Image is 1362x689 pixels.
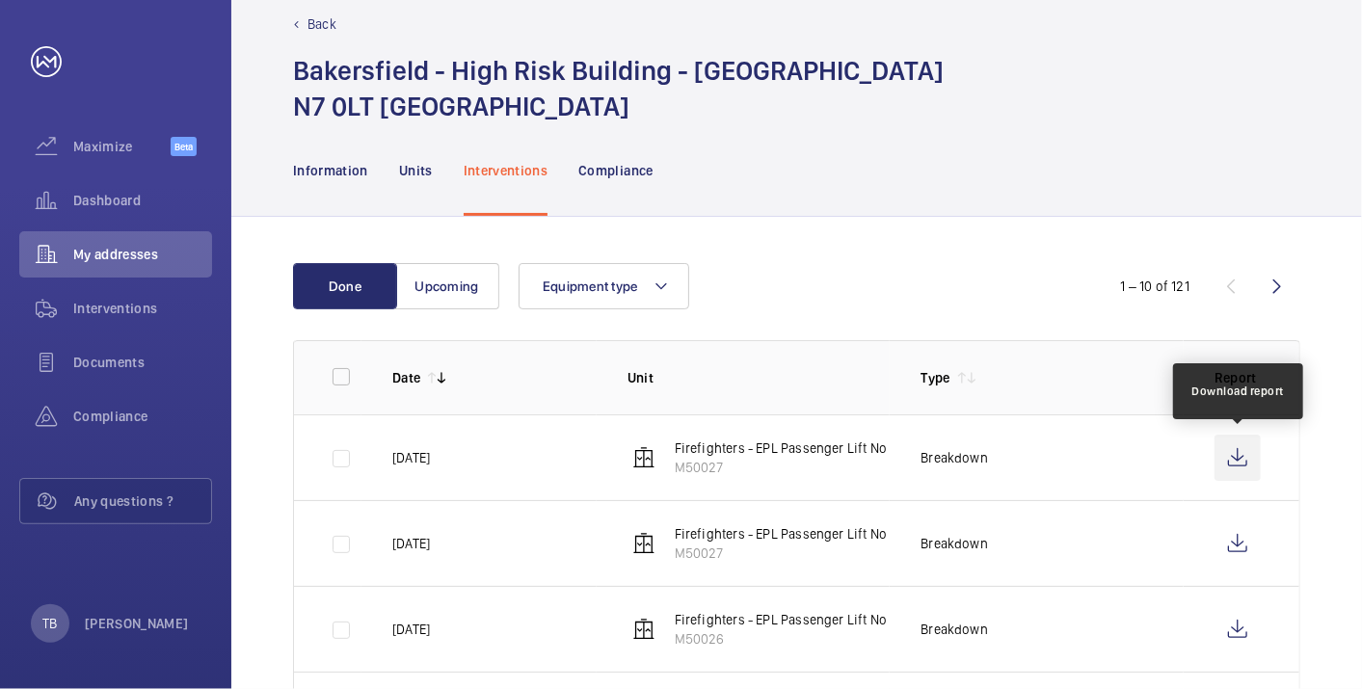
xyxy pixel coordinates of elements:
[1121,277,1189,296] div: 1 – 10 of 121
[578,161,654,180] p: Compliance
[675,524,898,543] p: Firefighters - EPL Passenger Lift No 2
[628,368,891,387] p: Unit
[632,618,655,641] img: elevator.svg
[675,610,895,629] p: Firefighters - EPL Passenger Lift No 1
[632,532,655,555] img: elevator.svg
[1192,383,1285,400] div: Download report
[519,263,689,309] button: Equipment type
[921,620,988,639] p: Breakdown
[543,278,638,294] span: Equipment type
[675,438,898,458] p: Firefighters - EPL Passenger Lift No 2
[392,368,420,387] p: Date
[73,299,212,318] span: Interventions
[632,446,655,469] img: elevator.svg
[73,407,212,426] span: Compliance
[921,448,988,467] p: Breakdown
[73,191,212,210] span: Dashboard
[399,161,433,180] p: Units
[73,245,212,264] span: My addresses
[171,137,197,156] span: Beta
[675,543,898,563] p: M50027
[392,448,430,467] p: [DATE]
[293,161,368,180] p: Information
[392,534,430,553] p: [DATE]
[293,263,397,309] button: Done
[74,491,211,511] span: Any questions ?
[921,534,988,553] p: Breakdown
[73,137,171,156] span: Maximize
[921,368,949,387] p: Type
[392,620,430,639] p: [DATE]
[42,614,57,633] p: TB
[307,14,336,34] p: Back
[73,353,212,372] span: Documents
[675,629,895,649] p: M50026
[464,161,548,180] p: Interventions
[85,614,189,633] p: [PERSON_NAME]
[293,53,944,124] h1: Bakersfield - High Risk Building - [GEOGRAPHIC_DATA] N7 0LT [GEOGRAPHIC_DATA]
[675,458,898,477] p: M50027
[395,263,499,309] button: Upcoming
